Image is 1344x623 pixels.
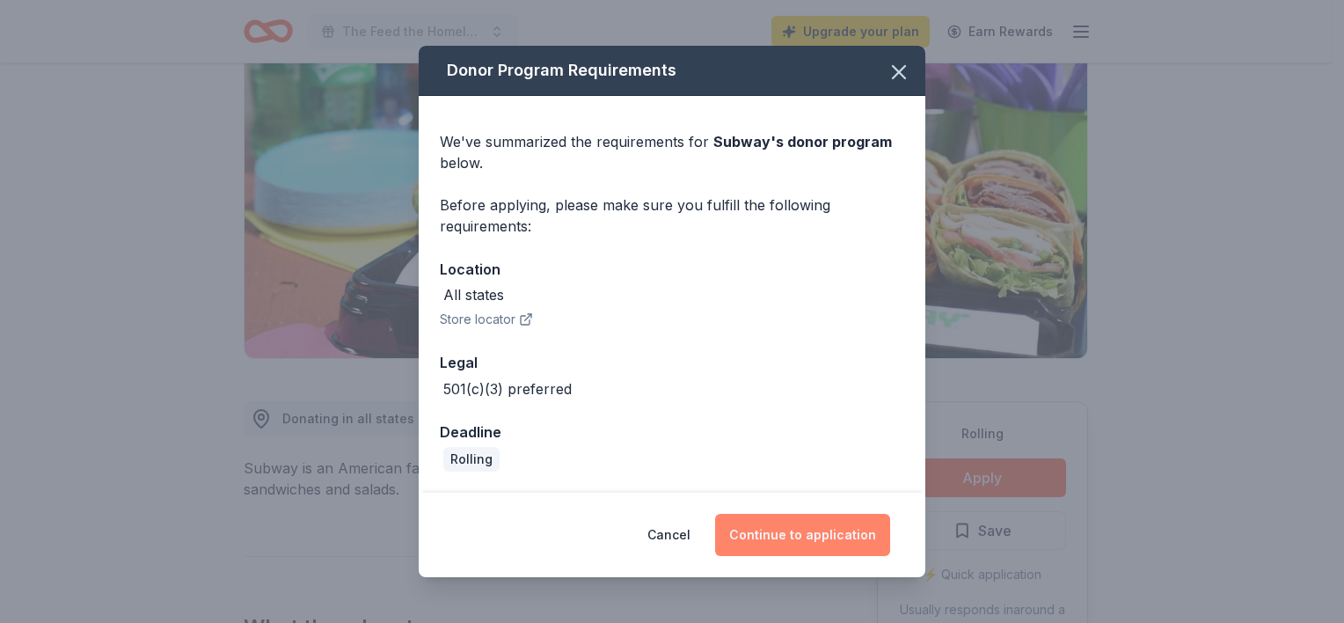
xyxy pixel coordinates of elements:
[715,514,890,556] button: Continue to application
[440,258,904,281] div: Location
[440,131,904,173] div: We've summarized the requirements for below.
[647,514,690,556] button: Cancel
[419,46,925,96] div: Donor Program Requirements
[443,447,500,472] div: Rolling
[440,309,533,330] button: Store locator
[440,421,904,443] div: Deadline
[713,133,892,150] span: Subway 's donor program
[443,378,572,399] div: 501(c)(3) preferred
[440,194,904,237] div: Before applying, please make sure you fulfill the following requirements:
[440,351,904,374] div: Legal
[443,284,504,305] div: All states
